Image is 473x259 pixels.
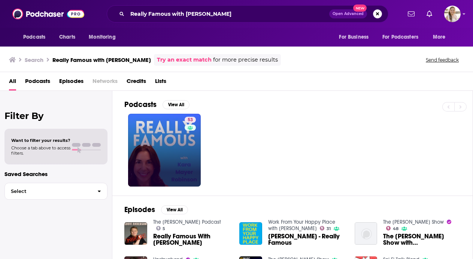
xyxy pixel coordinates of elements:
span: More [433,32,446,42]
span: For Business [339,32,369,42]
span: The [PERSON_NAME] Show with [PERSON_NAME] from The Really Famous Podcast! [383,233,461,246]
a: EpisodesView All [124,205,188,214]
span: Choose a tab above to access filters. [11,145,70,156]
button: Send feedback [424,57,461,63]
a: Charts [54,30,80,44]
span: Podcasts [23,32,45,42]
button: open menu [84,30,125,44]
h2: Episodes [124,205,155,214]
p: Saved Searches [4,170,107,178]
a: All [9,75,16,90]
span: Logged in as acquavie [444,6,461,22]
span: Select [5,189,91,194]
button: View All [161,205,188,214]
span: Charts [59,32,75,42]
span: 53 [188,116,193,124]
a: 53 [185,117,196,123]
button: open menu [18,30,55,44]
span: Really Famous With [PERSON_NAME] [153,233,231,246]
h3: Search [25,56,43,63]
button: View All [163,100,189,109]
a: 31 [320,226,331,230]
a: Try an exact match [157,56,212,64]
button: Show profile menu [444,6,461,22]
span: For Podcasters [382,32,418,42]
span: for more precise results [213,56,278,64]
a: Podcasts [25,75,50,90]
a: The Louie Anderson Podcast [153,219,221,225]
span: 31 [327,227,331,230]
h2: Podcasts [124,100,157,109]
a: The Mike Wagner Show [383,219,444,225]
a: Kara Mayer Robinson - Really Famous [268,233,346,246]
span: 5 [163,227,165,230]
a: Show notifications dropdown [405,8,418,20]
h3: Really Famous with [PERSON_NAME] [52,56,151,63]
a: Episodes [59,75,84,90]
span: Open Advanced [333,12,364,16]
span: Want to filter your results? [11,138,70,143]
input: Search podcasts, credits, & more... [127,8,329,20]
h2: Filter By [4,110,107,121]
span: 48 [393,227,398,230]
a: Work From Your Happy Place with Belinda Ellsworth [268,219,335,232]
a: 53 [128,114,201,187]
img: The Mike Wagner Show with Kara Mayer Robinson from The Really Famous Podcast! [355,222,378,245]
img: Podchaser - Follow, Share and Rate Podcasts [12,7,84,21]
a: Lists [155,75,166,90]
a: 5 [156,226,166,230]
a: The Mike Wagner Show with Kara Mayer Robinson from The Really Famous Podcast! [383,233,461,246]
img: Really Famous With Kara Mayer Robinson [124,222,147,245]
span: New [353,5,367,12]
span: Networks [93,75,118,90]
span: [PERSON_NAME] - Really Famous [268,233,346,246]
a: PodcastsView All [124,100,189,109]
span: Monitoring [89,32,115,42]
div: Search podcasts, credits, & more... [107,5,388,23]
a: 48 [386,226,398,230]
a: Show notifications dropdown [424,8,435,20]
button: open menu [428,30,455,44]
button: open menu [378,30,429,44]
button: Open AdvancedNew [329,9,367,18]
a: Credits [127,75,146,90]
button: Select [4,183,107,200]
img: User Profile [444,6,461,22]
button: open menu [334,30,378,44]
img: Kara Mayer Robinson - Really Famous [239,222,262,245]
a: Really Famous With Kara Mayer Robinson [153,233,231,246]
